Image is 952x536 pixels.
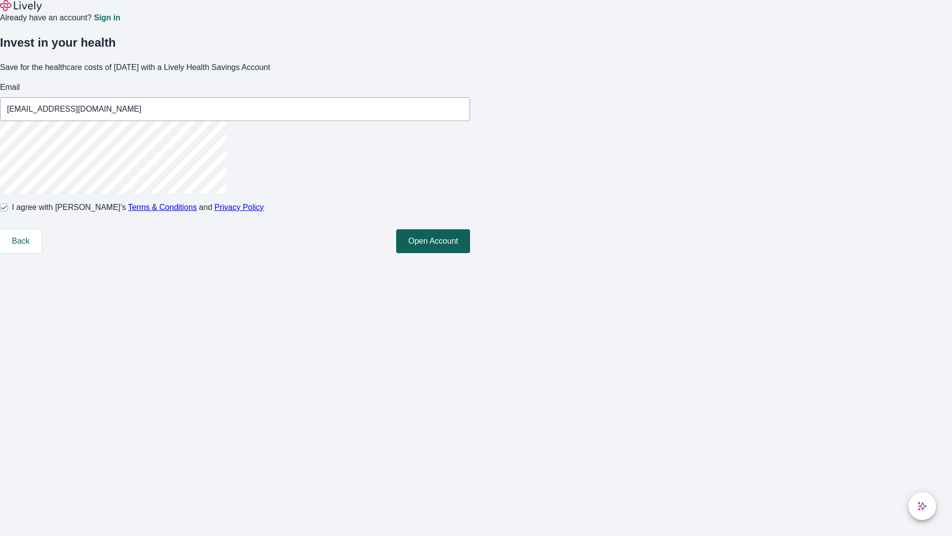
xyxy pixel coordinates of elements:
a: Terms & Conditions [128,203,197,211]
a: Privacy Policy [215,203,264,211]
button: chat [908,492,936,520]
svg: Lively AI Assistant [917,501,927,511]
button: Open Account [396,229,470,253]
span: I agree with [PERSON_NAME]’s and [12,201,264,213]
a: Sign in [94,14,120,22]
